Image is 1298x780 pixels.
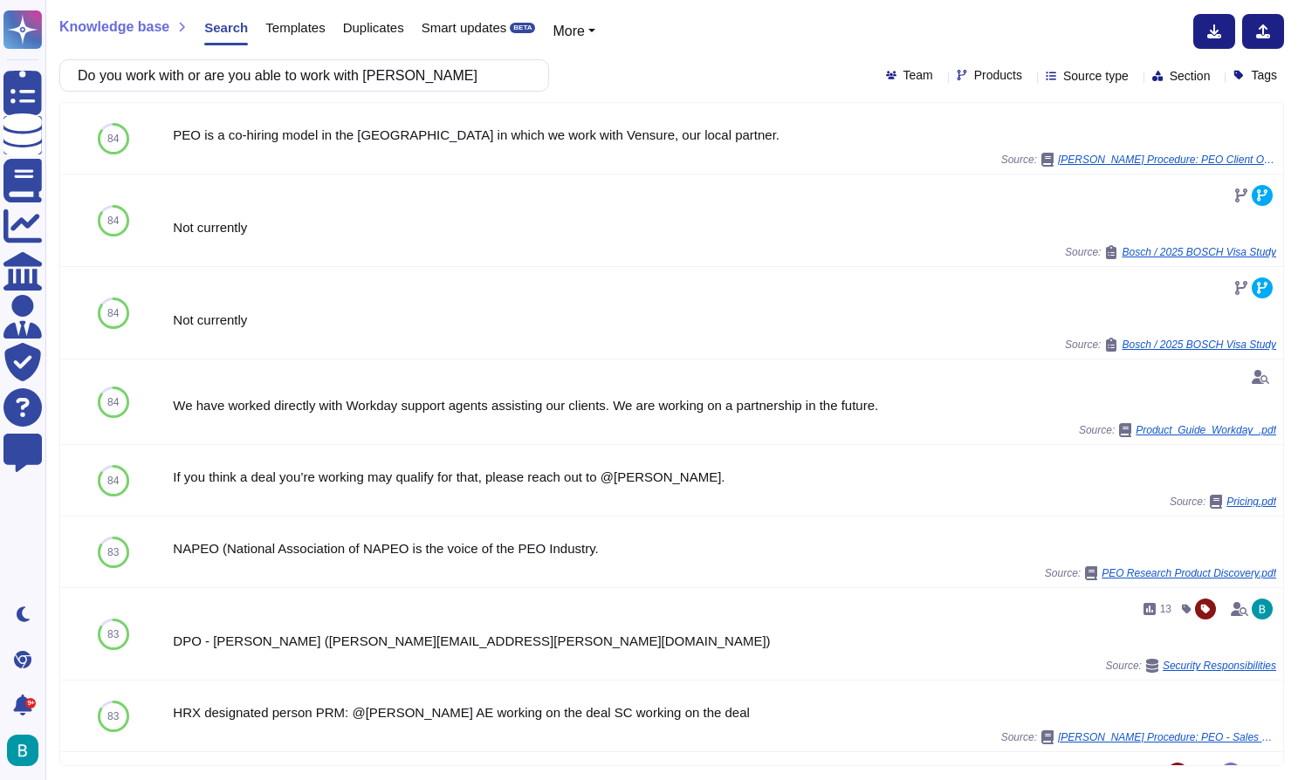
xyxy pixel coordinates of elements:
span: 13 [1160,604,1171,614]
img: user [1252,599,1273,619]
span: Source: [1106,659,1276,673]
span: Products [974,69,1022,81]
span: Source: [1045,566,1276,580]
span: Product_Guide_Workday_.pdf [1136,425,1276,435]
span: More [553,24,584,38]
div: NAPEO (National Association of NAPEO is the voice of the PEO Industry. [173,542,1276,555]
span: Source: [1170,495,1276,509]
span: Duplicates [343,21,404,34]
div: If you think a deal you’re working may qualify for that, please reach out to @[PERSON_NAME]. [173,470,1276,483]
span: Source: [1001,153,1276,167]
span: 83 [107,629,119,640]
span: Team [903,69,933,81]
span: Security Responsibilities [1163,660,1276,671]
span: PEO Research Product Discovery.pdf [1102,568,1276,578]
input: Search a question or template... [69,60,531,91]
div: BETA [510,23,535,33]
span: 84 [107,476,119,486]
span: Source type [1063,70,1129,82]
span: 84 [107,308,119,318]
span: Bosch / 2025 BOSCH Visa Study [1122,339,1276,350]
span: Pricing.pdf [1226,496,1276,507]
div: PEO is a co-hiring model in the [GEOGRAPHIC_DATA] in which we work with Vensure, our local partner. [173,128,1276,141]
span: 84 [107,133,119,144]
div: We have worked directly with Workday support agents assisting our clients. We are working on a pa... [173,399,1276,412]
span: 84 [107,397,119,407]
div: Not currently [173,313,1276,326]
span: Source: [1079,423,1276,437]
span: Knowledge base [59,20,169,34]
span: Bosch / 2025 BOSCH Visa Study [1122,247,1276,257]
span: Tags [1251,69,1277,81]
span: Search [204,21,248,34]
div: 9+ [25,698,36,708]
span: [PERSON_NAME] Procedure: PEO Client Onboarding.pdf [1058,154,1276,165]
button: More [553,21,595,42]
span: [PERSON_NAME] Procedure: PEO - Sales Handover to Onboarding.pdf [1058,732,1276,742]
div: Not currently [173,221,1276,234]
button: user [3,731,51,770]
div: DPO - [PERSON_NAME] ([PERSON_NAME][EMAIL_ADDRESS][PERSON_NAME][DOMAIN_NAME]) [173,634,1276,647]
span: Section [1170,70,1211,82]
span: Source: [1001,730,1276,744]
span: Templates [265,21,325,34]
span: Source: [1065,338,1276,352]
div: HRX designated person PRM: @[PERSON_NAME] AE working on the deal SC working on the deal [173,706,1276,719]
span: 84 [107,216,119,226]
span: Smart updates [422,21,507,34]
span: Source: [1065,245,1276,259]
span: 83 [107,711,119,722]
img: user [7,735,38,766]
span: 83 [107,547,119,558]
